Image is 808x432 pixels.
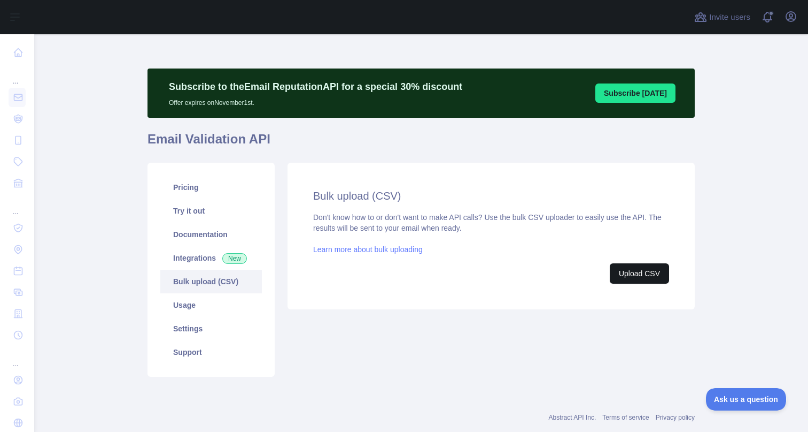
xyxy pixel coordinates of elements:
a: Support [160,340,262,364]
h2: Bulk upload (CSV) [313,188,669,203]
a: Bulk upload (CSV) [160,270,262,293]
a: Integrations New [160,246,262,270]
div: Don't know how to or don't want to make API calls? Use the bulk CSV uploader to easily use the AP... [313,212,669,284]
a: Pricing [160,176,262,199]
a: Learn more about bulk uploading [313,245,423,254]
div: ... [9,195,26,216]
a: Usage [160,293,262,317]
a: Terms of service [602,414,649,421]
a: Settings [160,317,262,340]
button: Invite users [692,9,752,26]
a: Documentation [160,223,262,246]
span: Invite users [709,11,750,24]
div: ... [9,64,26,86]
iframe: Toggle Customer Support [706,388,787,411]
button: Subscribe [DATE] [595,84,675,103]
p: Subscribe to the Email Reputation API for a special 30 % discount [169,79,462,94]
div: ... [9,347,26,368]
a: Try it out [160,199,262,223]
h1: Email Validation API [147,131,695,156]
span: New [222,253,247,264]
a: Privacy policy [656,414,695,421]
button: Upload CSV [610,263,669,284]
a: Abstract API Inc. [549,414,596,421]
p: Offer expires on November 1st. [169,94,462,107]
